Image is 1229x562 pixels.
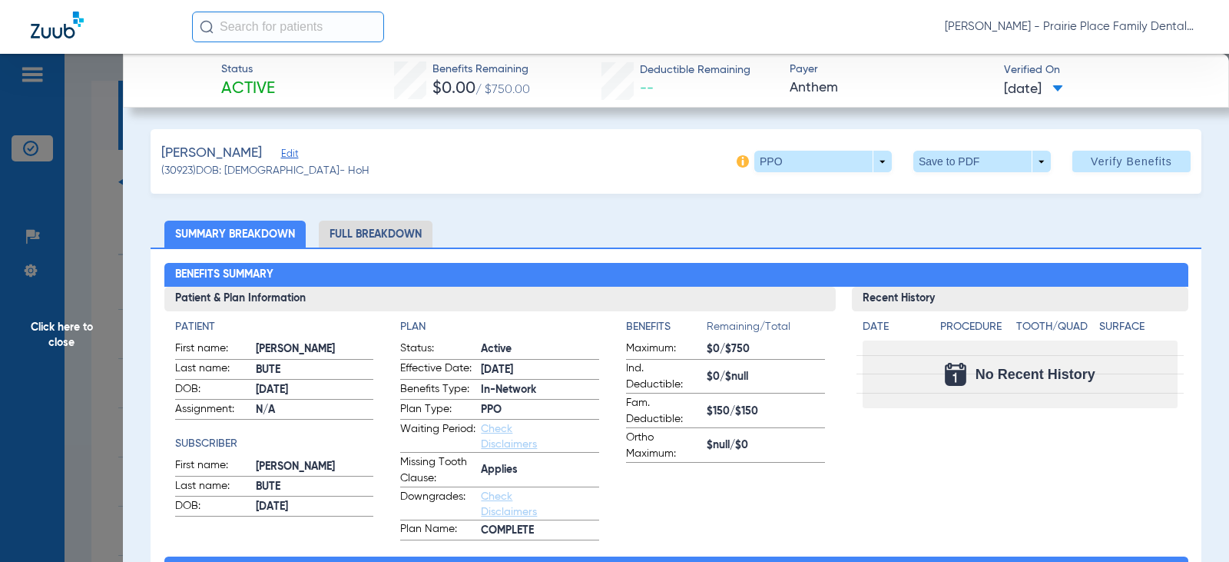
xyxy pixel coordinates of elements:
button: Verify Benefits [1072,151,1191,172]
span: -- [640,81,654,95]
span: Last name: [175,478,250,497]
span: Assignment: [175,401,250,420]
h4: Patient [175,319,374,335]
h3: Patient & Plan Information [164,287,836,311]
li: Summary Breakdown [164,221,306,248]
span: Applies [481,462,599,478]
span: First name: [175,341,250,359]
a: Check Disclaimers [481,424,537,450]
span: $0/$750 [707,341,825,357]
app-breakdown-title: Tooth/Quad [1016,319,1094,341]
span: (30923) DOB: [DEMOGRAPHIC_DATA] - HoH [161,163,369,179]
a: Check Disclaimers [481,491,537,517]
span: Ortho Maximum: [626,430,701,462]
span: Plan Type: [400,401,475,420]
h4: Surface [1099,319,1177,335]
h4: Tooth/Quad [1016,319,1094,335]
app-breakdown-title: Benefits [626,319,707,341]
span: No Recent History [976,367,1095,382]
span: Waiting Period: [400,421,475,452]
span: [PERSON_NAME] - Prairie Place Family Dental [945,19,1198,35]
span: Edit [281,148,295,163]
span: [DATE] [256,499,374,515]
span: Plan Name: [400,521,475,540]
span: Last name: [175,361,250,379]
span: Anthem [790,78,990,98]
input: Search for patients [192,12,384,42]
img: Zuub Logo [31,12,84,38]
span: Remaining/Total [707,319,825,341]
span: First name: [175,457,250,476]
span: DOB: [175,381,250,400]
button: Save to PDF [913,151,1051,172]
span: PPO [481,402,599,418]
span: [DATE] [481,362,599,378]
app-breakdown-title: Date [863,319,927,341]
span: Fam. Deductible: [626,395,701,427]
li: Full Breakdown [319,221,432,248]
h3: Recent History [852,287,1188,311]
span: Verify Benefits [1091,155,1172,168]
span: $150/$150 [707,404,825,420]
span: [PERSON_NAME] [256,341,374,357]
span: Status [221,62,275,78]
span: In-Network [481,382,599,398]
span: $0.00 [432,81,475,97]
span: Downgrades: [400,489,475,520]
span: Verified On [1004,62,1204,78]
app-breakdown-title: Surface [1099,319,1177,341]
span: BUTE [256,479,374,495]
img: info-icon [737,155,749,168]
h2: Benefits Summary [164,263,1188,288]
span: Active [221,78,275,100]
button: PPO [754,151,892,172]
h4: Subscriber [175,436,374,452]
span: COMPLETE [481,523,599,539]
span: Deductible Remaining [640,62,750,78]
span: / $750.00 [475,84,530,96]
h4: Procedure [940,319,1010,335]
span: Benefits Remaining [432,62,530,78]
span: BUTE [256,362,374,378]
span: Active [481,341,599,357]
span: Ind. Deductible: [626,361,701,393]
span: $0/$null [707,369,825,385]
span: Maximum: [626,341,701,359]
span: [PERSON_NAME] [161,144,262,163]
img: Search Icon [200,20,214,34]
span: Missing Tooth Clause: [400,454,475,487]
span: [DATE] [256,382,374,398]
span: DOB: [175,498,250,517]
span: Status: [400,341,475,359]
span: Payer [790,62,990,78]
span: [PERSON_NAME] [256,459,374,475]
h4: Benefits [626,319,707,335]
app-breakdown-title: Procedure [940,319,1010,341]
h4: Plan [400,319,599,335]
span: $null/$0 [707,437,825,454]
img: Calendar [945,363,966,386]
h4: Date [863,319,927,335]
span: Effective Date: [400,361,475,379]
span: N/A [256,402,374,418]
span: Benefits Type: [400,381,475,400]
span: [DATE] [1004,80,1063,99]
